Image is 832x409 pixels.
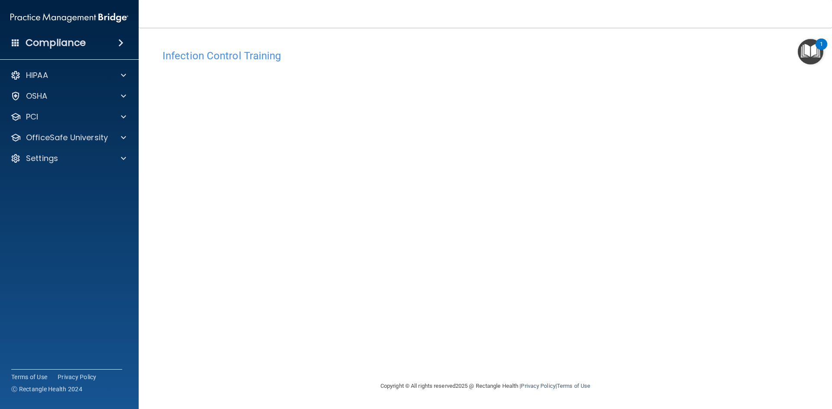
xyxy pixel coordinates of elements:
[820,44,823,55] div: 1
[26,37,86,49] h4: Compliance
[10,70,126,81] a: HIPAA
[798,39,823,64] button: Open Resource Center, 1 new notification
[58,373,97,381] a: Privacy Policy
[26,91,48,101] p: OSHA
[11,385,82,393] span: Ⓒ Rectangle Health 2024
[26,70,48,81] p: HIPAA
[162,50,808,61] h4: Infection Control Training
[557,383,590,389] a: Terms of Use
[26,132,108,143] p: OfficeSafe University
[26,153,58,164] p: Settings
[10,112,126,122] a: PCI
[26,112,38,122] p: PCI
[11,373,47,381] a: Terms of Use
[521,383,555,389] a: Privacy Policy
[162,66,596,332] iframe: infection-control-training
[10,132,126,143] a: OfficeSafe University
[327,372,643,400] div: Copyright © All rights reserved 2025 @ Rectangle Health | |
[10,91,126,101] a: OSHA
[10,153,126,164] a: Settings
[10,9,128,26] img: PMB logo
